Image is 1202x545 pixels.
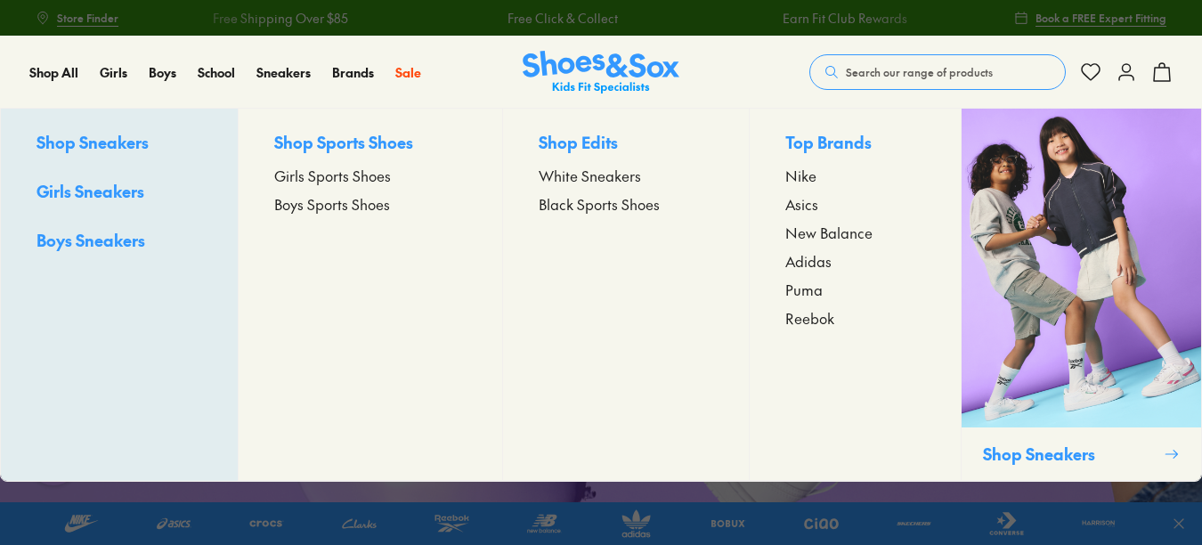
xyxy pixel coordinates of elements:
[983,442,1157,466] p: Shop Sneakers
[395,63,421,82] a: Sale
[37,131,149,153] span: Shop Sneakers
[1014,2,1166,34] a: Book a FREE Expert Fitting
[785,193,818,215] span: Asics
[539,193,660,215] span: Black Sports Shoes
[539,193,713,215] a: Black Sports Shoes
[36,2,118,34] a: Store Finder
[539,165,713,186] a: White Sneakers
[1036,10,1166,26] span: Book a FREE Expert Fitting
[785,193,926,215] a: Asics
[523,51,679,94] img: SNS_Logo_Responsive.svg
[37,228,202,256] a: Boys Sneakers
[961,109,1201,481] a: Shop Sneakers
[539,130,713,158] p: Shop Edits
[962,109,1201,427] img: SNS_WEBASSETS_1080x1350_0595e664-c2b7-45bf-8f1c-7a70a1d3cdd5.png
[274,165,391,186] span: Girls Sports Shoes
[29,63,78,82] a: Shop All
[785,222,926,243] a: New Balance
[256,63,311,81] span: Sneakers
[198,63,235,82] a: School
[395,63,421,81] span: Sale
[785,279,823,300] span: Puma
[37,180,144,202] span: Girls Sneakers
[149,63,176,81] span: Boys
[539,165,641,186] span: White Sneakers
[332,63,374,82] a: Brands
[507,9,617,28] a: Free Click & Collect
[57,10,118,26] span: Store Finder
[846,64,993,80] span: Search our range of products
[274,193,390,215] span: Boys Sports Shoes
[785,279,926,300] a: Puma
[37,229,145,251] span: Boys Sneakers
[9,6,62,60] button: Open gorgias live chat
[37,179,202,207] a: Girls Sneakers
[274,193,467,215] a: Boys Sports Shoes
[274,165,467,186] a: Girls Sports Shoes
[274,130,467,158] p: Shop Sports Shoes
[100,63,127,82] a: Girls
[785,130,926,158] p: Top Brands
[785,250,832,272] span: Adidas
[256,63,311,82] a: Sneakers
[213,9,348,28] a: Free Shipping Over $85
[149,63,176,82] a: Boys
[332,63,374,81] span: Brands
[785,307,834,329] span: Reebok
[785,307,926,329] a: Reebok
[523,51,679,94] a: Shoes & Sox
[198,63,235,81] span: School
[785,222,873,243] span: New Balance
[785,165,816,186] span: Nike
[785,250,926,272] a: Adidas
[100,63,127,81] span: Girls
[29,63,78,81] span: Shop All
[809,54,1066,90] button: Search our range of products
[37,130,202,158] a: Shop Sneakers
[785,165,926,186] a: Nike
[782,9,906,28] a: Earn Fit Club Rewards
